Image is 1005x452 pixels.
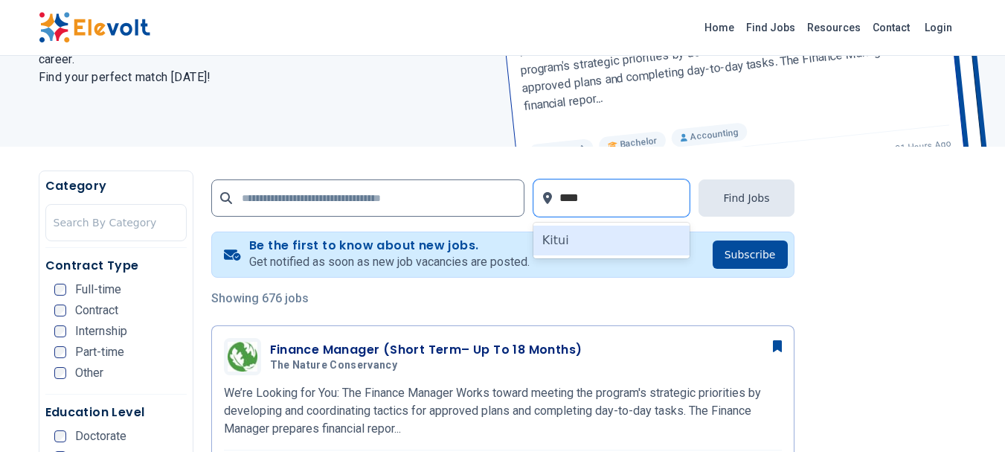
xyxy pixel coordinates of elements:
p: Showing 676 jobs [211,290,794,308]
iframe: Chat Widget [931,381,1005,452]
a: Find Jobs [740,16,801,39]
span: The Nature Conservancy [270,359,398,372]
a: Login [916,13,961,42]
p: We’re Looking for You: The Finance Manager Works toward meeting the program's strategic prioritie... [224,384,782,438]
p: Get notified as soon as new job vacancies are posted. [249,253,530,271]
a: Contact [867,16,916,39]
span: Part-time [75,346,124,358]
h5: Education Level [45,404,187,421]
input: Contract [54,305,66,316]
input: Full-time [54,284,66,296]
img: Elevolt [39,12,150,43]
span: Contract [75,305,118,316]
input: Internship [54,325,66,337]
button: Find Jobs [699,179,794,217]
span: Other [75,367,103,379]
input: Doctorate [54,430,66,442]
input: Other [54,367,66,379]
h5: Contract Type [45,257,187,275]
span: Full-time [75,284,121,296]
a: Resources [801,16,867,39]
button: Subscribe [713,241,788,269]
h4: Be the first to know about new jobs. [249,238,530,253]
div: Kitui [533,226,690,255]
input: Part-time [54,346,66,358]
span: Doctorate [75,430,126,442]
a: Home [699,16,740,39]
img: The Nature Conservancy [228,342,257,372]
span: Internship [75,325,127,337]
h5: Category [45,177,187,195]
h3: Finance Manager (Short Term– Up To 18 Months) [270,341,582,359]
h2: Explore exciting roles with leading companies and take the next big step in your career. Find you... [39,33,485,86]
